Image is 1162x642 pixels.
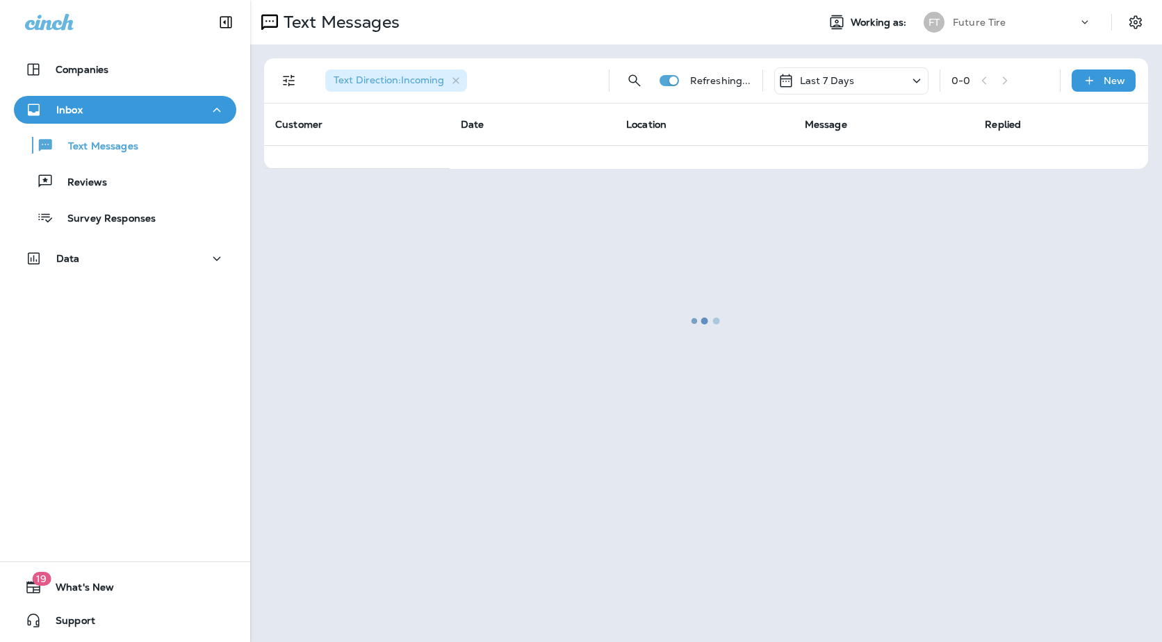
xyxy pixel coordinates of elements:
button: 19What's New [14,573,236,601]
button: Text Messages [14,131,236,160]
span: What's New [42,582,114,598]
p: New [1104,75,1125,86]
button: Reviews [14,167,236,196]
button: Inbox [14,96,236,124]
p: Data [56,253,80,264]
button: Survey Responses [14,203,236,232]
span: 19 [32,572,51,586]
p: Text Messages [54,140,138,154]
span: Support [42,615,95,632]
p: Inbox [56,104,83,115]
p: Survey Responses [54,213,156,226]
button: Companies [14,56,236,83]
button: Support [14,607,236,634]
button: Data [14,245,236,272]
p: Reviews [54,176,107,190]
p: Companies [56,64,108,75]
button: Collapse Sidebar [206,8,245,36]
